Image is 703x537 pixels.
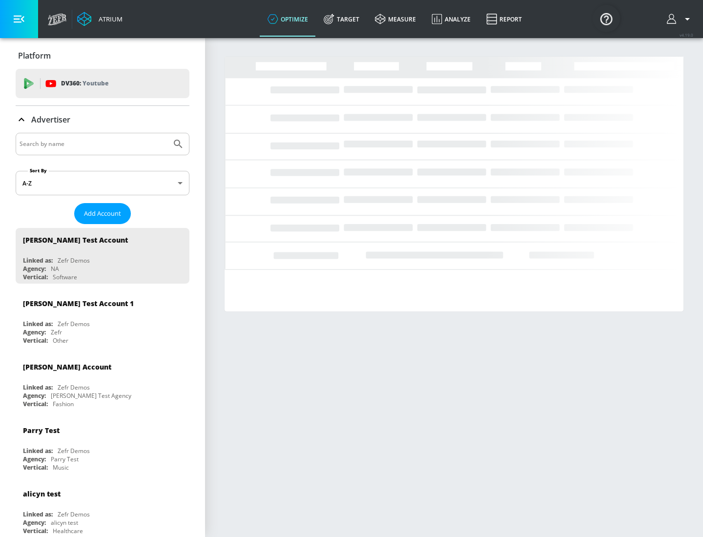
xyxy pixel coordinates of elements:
[23,518,46,527] div: Agency:
[16,418,189,474] div: Parry TestLinked as:Zefr DemosAgency:Parry TestVertical:Music
[16,106,189,133] div: Advertiser
[23,362,111,372] div: [PERSON_NAME] Account
[16,228,189,284] div: [PERSON_NAME] Test AccountLinked as:Zefr DemosAgency:NAVertical:Software
[23,489,61,498] div: alicyn test
[23,320,53,328] div: Linked as:
[680,32,693,38] span: v 4.19.0
[58,447,90,455] div: Zefr Demos
[23,336,48,345] div: Vertical:
[53,527,83,535] div: Healthcare
[51,392,131,400] div: [PERSON_NAME] Test Agency
[23,400,48,408] div: Vertical:
[23,426,60,435] div: Parry Test
[16,291,189,347] div: [PERSON_NAME] Test Account 1Linked as:Zefr DemosAgency:ZefrVertical:Other
[61,78,108,89] p: DV360:
[260,1,316,37] a: optimize
[23,273,48,281] div: Vertical:
[23,392,46,400] div: Agency:
[51,265,59,273] div: NA
[53,336,68,345] div: Other
[16,69,189,98] div: DV360: Youtube
[18,50,51,61] p: Platform
[58,256,90,265] div: Zefr Demos
[53,273,77,281] div: Software
[16,355,189,411] div: [PERSON_NAME] AccountLinked as:Zefr DemosAgency:[PERSON_NAME] Test AgencyVertical:Fashion
[51,455,79,463] div: Parry Test
[83,78,108,88] p: Youtube
[20,138,167,150] input: Search by name
[95,15,123,23] div: Atrium
[31,114,70,125] p: Advertiser
[51,328,62,336] div: Zefr
[367,1,424,37] a: measure
[23,447,53,455] div: Linked as:
[424,1,478,37] a: Analyze
[23,527,48,535] div: Vertical:
[23,463,48,472] div: Vertical:
[478,1,530,37] a: Report
[51,518,78,527] div: alicyn test
[23,383,53,392] div: Linked as:
[593,5,620,32] button: Open Resource Center
[58,320,90,328] div: Zefr Demos
[16,42,189,69] div: Platform
[77,12,123,26] a: Atrium
[58,383,90,392] div: Zefr Demos
[58,510,90,518] div: Zefr Demos
[16,171,189,195] div: A-Z
[74,203,131,224] button: Add Account
[23,510,53,518] div: Linked as:
[23,328,46,336] div: Agency:
[53,400,74,408] div: Fashion
[23,299,134,308] div: [PERSON_NAME] Test Account 1
[28,167,49,174] label: Sort By
[316,1,367,37] a: Target
[53,463,69,472] div: Music
[23,235,128,245] div: [PERSON_NAME] Test Account
[84,208,121,219] span: Add Account
[23,455,46,463] div: Agency:
[23,256,53,265] div: Linked as:
[23,265,46,273] div: Agency:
